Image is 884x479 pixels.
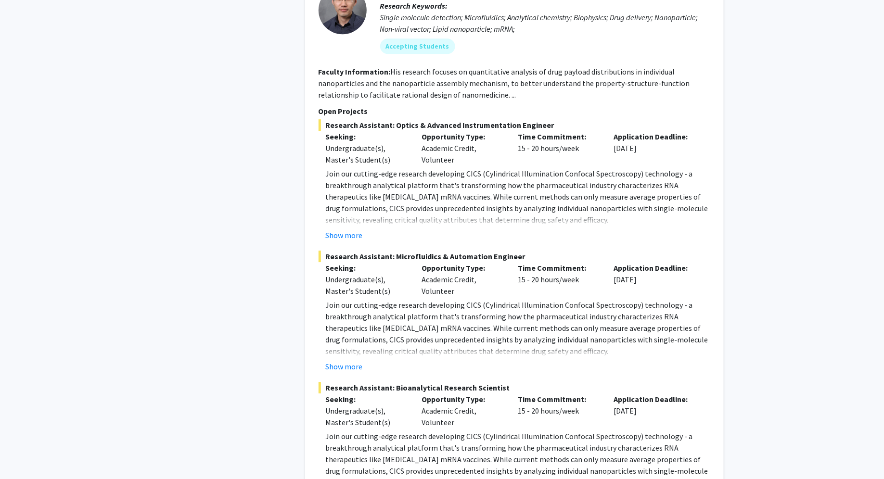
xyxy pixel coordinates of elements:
[607,393,703,428] div: [DATE]
[414,131,511,165] div: Academic Credit, Volunteer
[319,119,710,131] span: Research Assistant: Optics & Advanced Instrumentation Engineer
[319,67,391,76] b: Faculty Information:
[518,131,600,142] p: Time Commitment:
[422,131,503,142] p: Opportunity Type:
[326,142,408,165] div: Undergraduate(s), Master's Student(s)
[614,131,696,142] p: Application Deadline:
[326,229,363,241] button: Show more
[319,251,710,262] span: Research Assistant: Microfluidics & Automation Engineer
[319,382,710,393] span: Research Assistant: Bioanalytical Research Scientist
[326,299,710,357] p: Join our cutting-edge research developing CICS (Cylindrical Illumination Confocal Spectroscopy) t...
[326,274,408,297] div: Undergraduate(s), Master's Student(s)
[518,393,600,405] p: Time Commitment:
[607,131,703,165] div: [DATE]
[7,436,41,472] iframe: Chat
[422,262,503,274] p: Opportunity Type:
[607,262,703,297] div: [DATE]
[326,405,408,428] div: Undergraduate(s), Master's Student(s)
[326,361,363,372] button: Show more
[414,262,511,297] div: Academic Credit, Volunteer
[326,262,408,274] p: Seeking:
[614,393,696,405] p: Application Deadline:
[414,393,511,428] div: Academic Credit, Volunteer
[326,393,408,405] p: Seeking:
[319,67,690,100] fg-read-more: His research focuses on quantitative analysis of drug payload distributions in individual nanopar...
[518,262,600,274] p: Time Commitment:
[380,1,448,11] b: Research Keywords:
[319,105,710,117] p: Open Projects
[380,12,710,35] div: Single molecule detection; Microfluidics; Analytical chemistry; Biophysics; Drug delivery; Nanopa...
[422,393,503,405] p: Opportunity Type:
[511,262,607,297] div: 15 - 20 hours/week
[511,393,607,428] div: 15 - 20 hours/week
[614,262,696,274] p: Application Deadline:
[326,168,710,226] p: Join our cutting-edge research developing CICS (Cylindrical Illumination Confocal Spectroscopy) t...
[511,131,607,165] div: 15 - 20 hours/week
[380,38,455,54] mat-chip: Accepting Students
[326,131,408,142] p: Seeking:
